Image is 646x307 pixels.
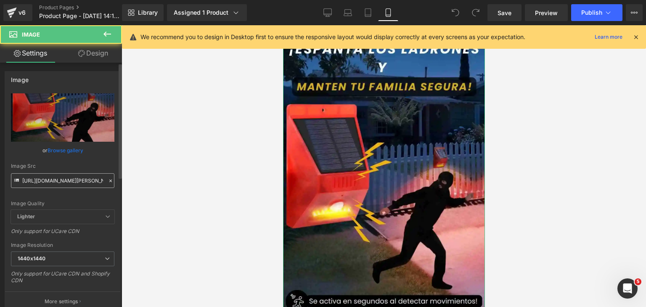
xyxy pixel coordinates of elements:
[63,44,124,63] a: Design
[535,8,558,17] span: Preview
[39,13,120,19] span: Product Page - [DATE] 14:18:34
[318,4,338,21] a: Desktop
[11,242,114,248] div: Image Resolution
[617,278,638,299] iframe: Intercom live chat
[122,4,164,21] a: New Library
[174,8,240,17] div: Assigned 1 Product
[635,278,641,285] span: 5
[11,173,114,188] input: Link
[358,4,378,21] a: Tablet
[140,32,525,42] p: We recommend you to design in Desktop first to ensure the responsive layout would display correct...
[17,7,27,18] div: v6
[338,4,358,21] a: Laptop
[467,4,484,21] button: Redo
[39,4,136,11] a: Product Pages
[11,270,114,289] div: Only support for UCare CDN and Shopify CDN
[11,146,114,155] div: or
[138,9,158,16] span: Library
[447,4,464,21] button: Undo
[11,201,114,206] div: Image Quality
[11,228,114,240] div: Only support for UCare CDN
[45,298,78,305] p: More settings
[22,31,40,38] span: Image
[18,255,45,262] b: 1440x1440
[11,71,29,83] div: Image
[48,143,83,158] a: Browse gallery
[591,32,626,42] a: Learn more
[581,9,602,16] span: Publish
[525,4,568,21] a: Preview
[626,4,643,21] button: More
[498,8,511,17] span: Save
[378,4,398,21] a: Mobile
[571,4,622,21] button: Publish
[11,163,114,169] div: Image Src
[17,213,35,220] b: Lighter
[3,4,32,21] a: v6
